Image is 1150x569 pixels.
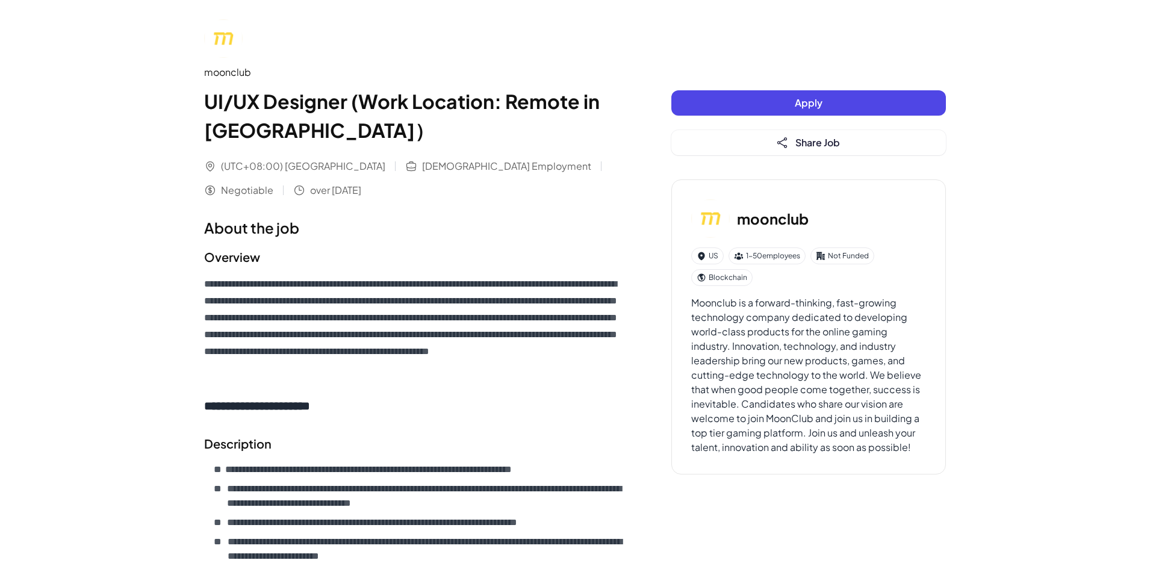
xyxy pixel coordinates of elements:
[310,183,361,197] span: over [DATE]
[795,136,840,149] span: Share Job
[221,183,273,197] span: Negotiable
[691,247,724,264] div: US
[204,248,623,266] h2: Overview
[422,159,591,173] span: [DEMOGRAPHIC_DATA] Employment
[691,199,730,238] img: mo
[671,130,946,155] button: Share Job
[204,65,623,79] div: moonclub
[204,217,623,238] h1: About the job
[691,269,753,286] div: Blockchain
[810,247,874,264] div: Not Funded
[221,159,385,173] span: (UTC+08:00) [GEOGRAPHIC_DATA]
[737,208,809,229] h3: moonclub
[204,87,623,145] h1: UI/UX Designer (Work Location: Remote in [GEOGRAPHIC_DATA]）
[729,247,806,264] div: 1-50 employees
[204,435,623,453] h2: Description
[671,90,946,116] button: Apply
[691,296,926,455] div: Moonclub is a forward-thinking, fast-growing technology company dedicated to developing world-cla...
[795,96,822,109] span: Apply
[204,19,243,58] img: mo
